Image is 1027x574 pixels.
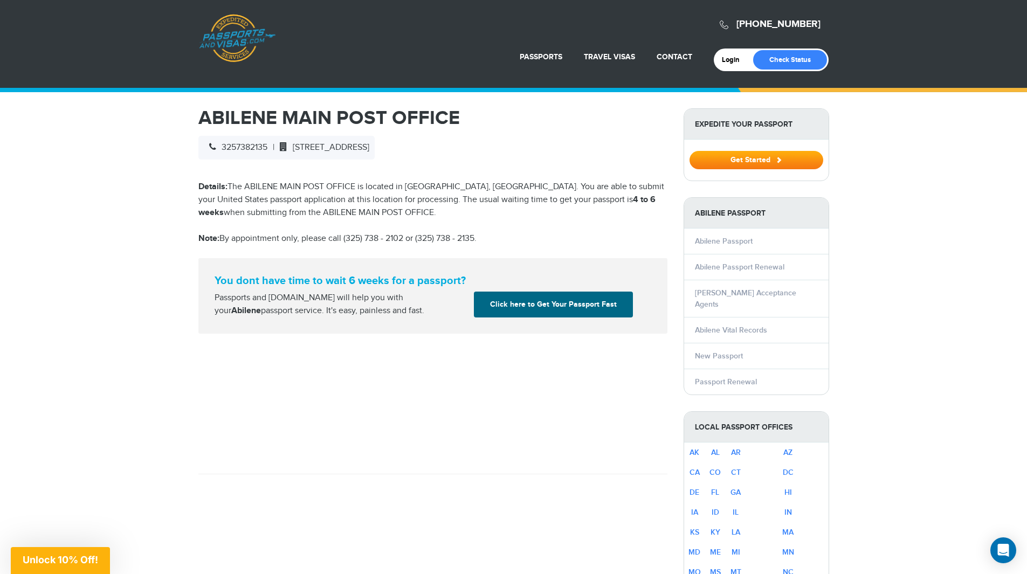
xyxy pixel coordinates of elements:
[690,151,823,169] button: Get Started
[712,508,719,517] a: ID
[711,488,719,497] a: FL
[753,50,827,70] a: Check Status
[520,52,562,61] a: Passports
[11,547,110,574] div: Unlock 10% Off!
[736,18,821,30] a: [PHONE_NUMBER]
[199,14,275,63] a: Passports & [DOMAIN_NAME]
[695,351,743,361] a: New Passport
[695,288,796,309] a: [PERSON_NAME] Acceptance Agents
[732,548,740,557] a: MI
[198,334,667,463] iframe: Customer reviews powered by Trustpilot
[231,306,261,316] strong: Abilene
[198,108,667,128] h1: ABILENE MAIN POST OFFICE
[784,488,792,497] a: HI
[783,468,794,477] a: DC
[657,52,692,61] a: Contact
[722,56,747,64] a: Login
[695,377,757,386] a: Passport Renewal
[691,508,698,517] a: IA
[204,142,267,153] span: 3257382135
[198,182,228,192] strong: Details:
[733,508,739,517] a: IL
[584,52,635,61] a: Travel Visas
[684,412,829,442] strong: Local Passport Offices
[695,237,753,246] a: Abilene Passport
[990,537,1016,563] div: Open Intercom Messenger
[695,262,784,272] a: Abilene Passport Renewal
[690,448,699,457] a: AK
[688,548,700,557] a: MD
[690,468,700,477] a: CA
[782,528,794,537] a: MA
[731,448,741,457] a: AR
[684,198,829,229] strong: Abilene Passport
[215,274,651,287] strong: You dont have time to wait 6 weeks for a passport?
[198,181,667,219] p: The ABILENE MAIN POST OFFICE is located in [GEOGRAPHIC_DATA], [GEOGRAPHIC_DATA]. You are able to ...
[684,109,829,140] strong: Expedite Your Passport
[732,528,740,537] a: LA
[784,508,792,517] a: IN
[210,292,470,317] div: Passports and [DOMAIN_NAME] will help you with your passport service. It's easy, painless and fast.
[730,488,741,497] a: GA
[782,548,794,557] a: MN
[783,448,792,457] a: AZ
[274,142,369,153] span: [STREET_ADDRESS]
[731,468,741,477] a: CT
[711,528,720,537] a: KY
[710,548,721,557] a: ME
[690,528,699,537] a: KS
[23,554,98,565] span: Unlock 10% Off!
[711,448,720,457] a: AL
[198,136,375,160] div: |
[695,326,767,335] a: Abilene Vital Records
[198,195,656,218] strong: 4 to 6 weeks
[690,488,699,497] a: DE
[709,468,721,477] a: CO
[198,232,667,245] p: By appointment only, please call (325) 738 - 2102 or (325) 738 - 2135.
[474,292,633,317] a: Click here to Get Your Passport Fast
[690,155,823,164] a: Get Started
[198,233,219,244] strong: Note:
